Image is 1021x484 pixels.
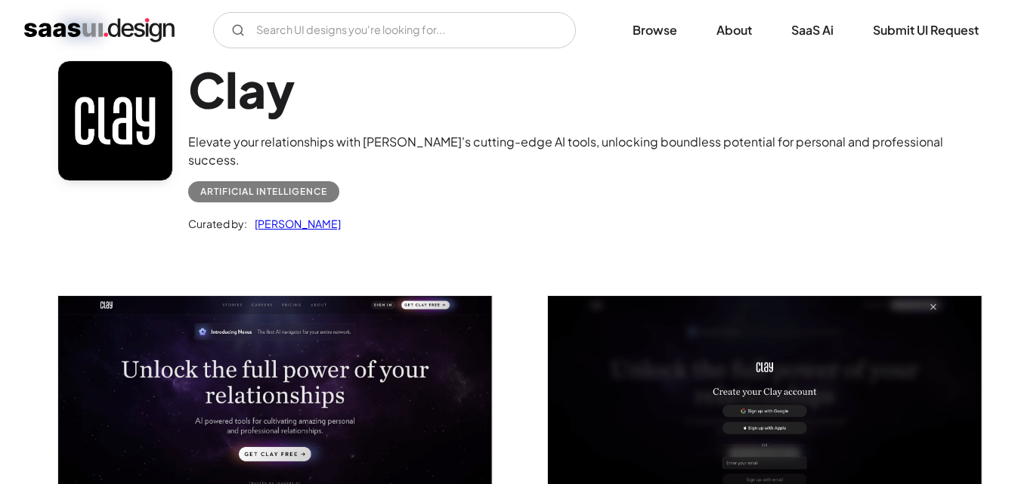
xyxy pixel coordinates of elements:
a: SaaS Ai [773,14,852,47]
a: Browse [614,14,695,47]
form: Email Form [213,12,576,48]
div: Artificial Intelligence [200,183,327,201]
a: home [24,18,175,42]
h1: Clay [188,60,964,119]
div: Curated by: [188,214,247,233]
a: Submit UI Request [855,14,997,47]
input: Search UI designs you're looking for... [213,12,576,48]
a: About [698,14,770,47]
div: Elevate your relationships with [PERSON_NAME]'s cutting-edge AI tools, unlocking boundless potent... [188,133,964,169]
a: [PERSON_NAME] [247,214,341,233]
